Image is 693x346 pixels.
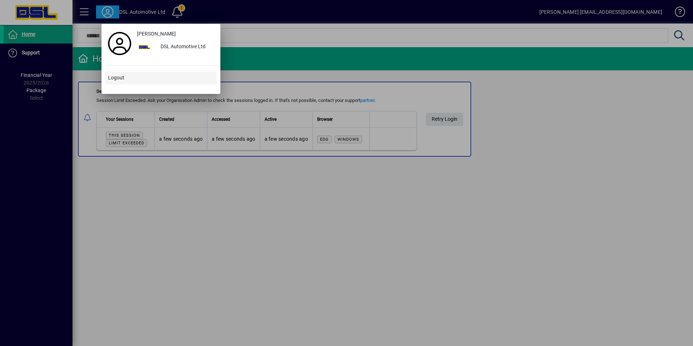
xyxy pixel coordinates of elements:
span: Logout [108,74,124,82]
a: [PERSON_NAME] [134,28,217,41]
button: DSL Automotive Ltd [134,41,217,54]
span: [PERSON_NAME] [137,30,176,38]
button: Logout [105,71,217,85]
div: DSL Automotive Ltd [155,41,217,54]
a: Profile [105,37,134,50]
